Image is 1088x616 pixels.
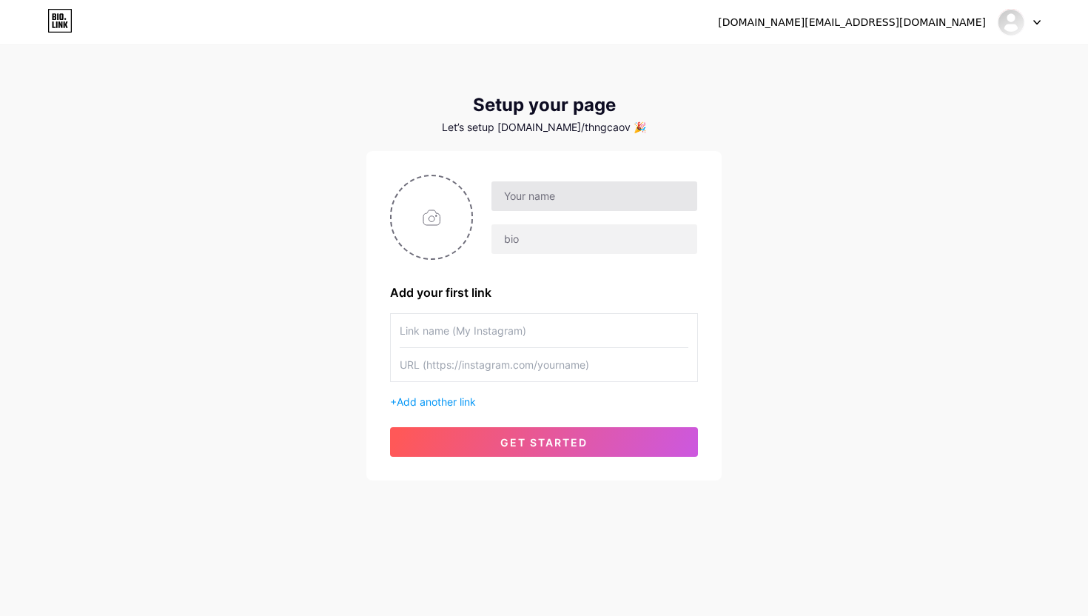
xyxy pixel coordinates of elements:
[390,284,698,301] div: Add your first link
[491,181,697,211] input: Your name
[400,314,688,347] input: Link name (My Instagram)
[366,95,722,115] div: Setup your page
[718,15,986,30] div: [DOMAIN_NAME][EMAIL_ADDRESS][DOMAIN_NAME]
[397,395,476,408] span: Add another link
[997,8,1025,36] img: Thắng Cao Võ
[366,121,722,133] div: Let’s setup [DOMAIN_NAME]/thngcaov 🎉
[491,224,697,254] input: bio
[390,427,698,457] button: get started
[400,348,688,381] input: URL (https://instagram.com/yourname)
[390,394,698,409] div: +
[500,436,588,449] span: get started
